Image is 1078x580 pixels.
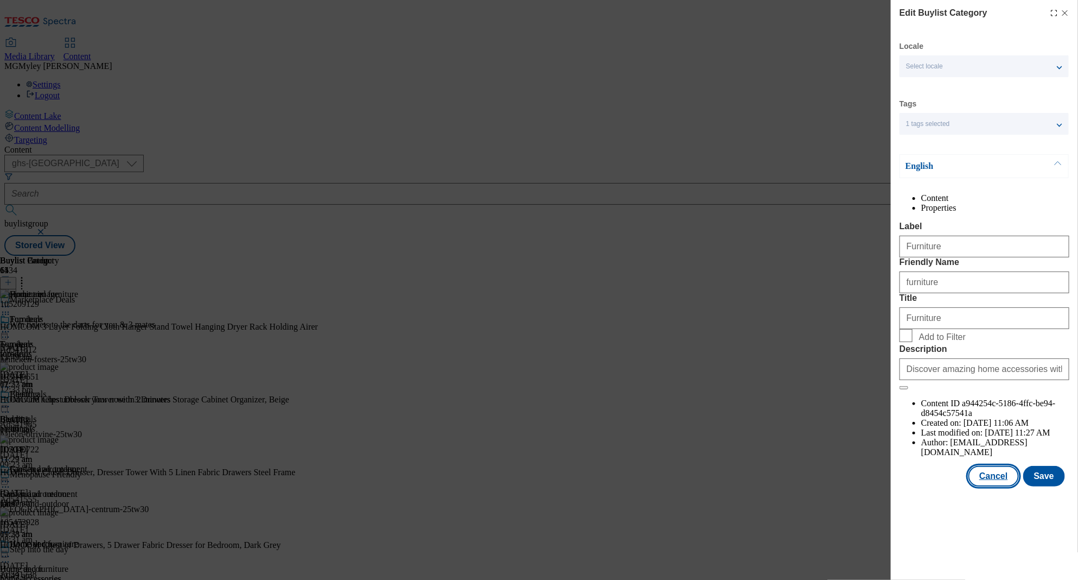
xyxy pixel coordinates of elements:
button: Select locale [900,55,1069,77]
input: Enter Friendly Name [900,272,1069,293]
button: Cancel [968,466,1018,487]
input: Enter Description [900,358,1069,380]
span: [EMAIL_ADDRESS][DOMAIN_NAME] [921,438,1028,457]
label: Tags [900,101,917,107]
label: Friendly Name [900,257,1069,267]
li: Created on: [921,418,1069,428]
button: 1 tags selected [900,113,1069,135]
li: Author: [921,438,1069,457]
label: Title [900,293,1069,303]
li: Properties [921,203,1069,213]
li: Content [921,193,1069,203]
label: Description [900,344,1069,354]
span: a944254c-5186-4ffc-be94-d8454c57541a [921,399,1056,418]
li: Last modified on: [921,428,1069,438]
li: Content ID [921,399,1069,418]
span: 1 tags selected [906,120,950,128]
span: [DATE] 11:27 AM [985,428,1050,437]
span: [DATE] 11:06 AM [964,418,1029,427]
span: Select locale [906,62,943,71]
label: Label [900,222,1069,231]
input: Enter Label [900,236,1069,257]
span: Add to Filter [919,332,966,342]
p: English [905,161,1019,172]
button: Save [1023,466,1065,487]
h4: Edit Buylist Category [900,7,987,20]
input: Enter Title [900,307,1069,329]
label: Locale [900,43,923,49]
